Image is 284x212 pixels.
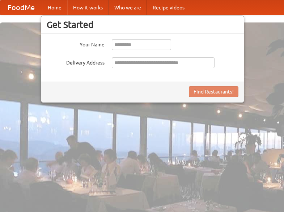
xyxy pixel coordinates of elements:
[109,0,147,15] a: Who we are
[47,39,105,48] label: Your Name
[147,0,190,15] a: Recipe videos
[47,57,105,66] label: Delivery Address
[0,0,42,15] a: FoodMe
[42,0,67,15] a: Home
[47,19,238,30] h3: Get Started
[67,0,109,15] a: How it works
[189,86,238,97] button: Find Restaurants!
